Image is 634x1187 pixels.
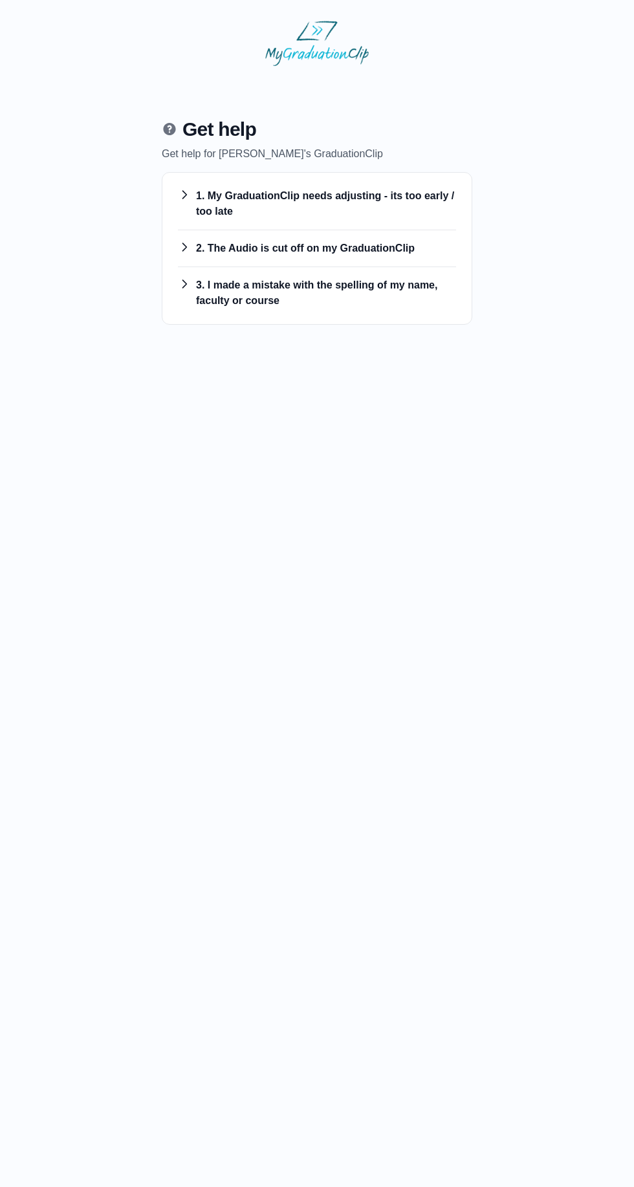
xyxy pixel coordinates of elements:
[178,278,456,309] h3: 3. I made a mistake with the spelling of my name, faculty or course
[182,118,256,141] span: Get help
[178,188,456,219] h3: 1. My GraduationClip needs adjusting - its too early / too late
[162,146,472,162] p: Get help for [PERSON_NAME]'s GraduationClip
[178,241,456,256] h3: 2. The Audio is cut off on my GraduationClip
[265,21,369,66] img: MyGraduationClip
